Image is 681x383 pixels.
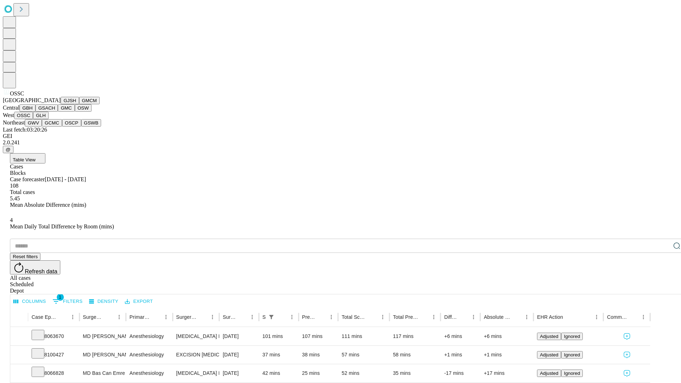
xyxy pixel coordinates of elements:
button: Sort [151,312,161,322]
button: Ignored [561,351,583,359]
button: GSACH [35,104,58,112]
button: Show filters [266,312,276,322]
span: Refresh data [25,268,57,274]
span: Northeast [3,120,25,126]
button: Show filters [51,296,84,307]
div: Total Predicted Duration [393,314,419,320]
div: +6 mins [484,327,530,345]
span: Mean Absolute Difference (mins) [10,202,86,208]
button: Menu [326,312,336,322]
div: -17 mins [444,364,477,382]
span: [DATE] - [DATE] [45,176,86,182]
button: Export [123,296,155,307]
button: Ignored [561,333,583,340]
div: [DATE] [223,364,255,382]
span: Reset filters [13,254,38,259]
button: Menu [469,312,478,322]
button: Sort [459,312,469,322]
div: 1 active filter [266,312,276,322]
button: Ignored [561,370,583,377]
span: Adjusted [540,334,558,339]
button: Adjusted [537,370,561,377]
button: Expand [14,367,24,380]
div: 25 mins [302,364,335,382]
div: Anesthesiology [129,327,169,345]
div: 57 mins [342,346,386,364]
button: Menu [161,312,171,322]
div: Scheduled In Room Duration [262,314,266,320]
span: Adjusted [540,371,558,376]
button: Menu [592,312,602,322]
button: GMC [58,104,74,112]
div: 8100427 [32,346,76,364]
button: Menu [207,312,217,322]
div: Case Epic Id [32,314,57,320]
div: Anesthesiology [129,364,169,382]
div: 8063670 [32,327,76,345]
span: Central [3,105,20,111]
button: Sort [237,312,247,322]
div: Primary Service [129,314,150,320]
button: Adjusted [537,333,561,340]
span: 4 [10,217,13,223]
button: Expand [14,331,24,343]
div: Difference [444,314,458,320]
button: Select columns [12,296,48,307]
button: GLH [33,112,48,119]
button: GJSH [61,97,79,104]
div: [MEDICAL_DATA] RELEASE [176,364,216,382]
button: Menu [378,312,388,322]
span: [GEOGRAPHIC_DATA] [3,97,61,103]
div: Surgery Name [176,314,197,320]
span: Ignored [564,371,580,376]
div: 111 mins [342,327,386,345]
button: Menu [429,312,439,322]
button: GCMC [42,119,62,127]
span: Case forecaster [10,176,45,182]
div: EHR Action [537,314,563,320]
button: GMCM [79,97,100,104]
div: EXCISION [MEDICAL_DATA] LESION EXCEPT [MEDICAL_DATA] TRUNK ETC 4 PLUS CM [176,346,216,364]
div: Total Scheduled Duration [342,314,367,320]
div: +1 mins [444,346,477,364]
button: Sort [316,312,326,322]
button: Refresh data [10,260,60,274]
div: 101 mins [262,327,295,345]
button: Adjusted [537,351,561,359]
button: Density [87,296,120,307]
button: Reset filters [10,253,40,260]
span: Ignored [564,334,580,339]
div: Anesthesiology [129,346,169,364]
div: Surgeon Name [83,314,104,320]
div: +1 mins [484,346,530,364]
div: 52 mins [342,364,386,382]
div: 107 mins [302,327,335,345]
span: @ [6,147,11,152]
button: Menu [638,312,648,322]
div: 8066828 [32,364,76,382]
button: Menu [522,312,532,322]
div: 58 mins [393,346,437,364]
span: Ignored [564,352,580,357]
button: Sort [58,312,68,322]
span: West [3,112,14,118]
div: MD [PERSON_NAME] [PERSON_NAME] Md [83,327,122,345]
button: Sort [512,312,522,322]
button: Menu [247,312,257,322]
div: [DATE] [223,327,255,345]
button: GWV [25,119,42,127]
button: Menu [114,312,124,322]
button: Sort [277,312,287,322]
div: +6 mins [444,327,477,345]
span: 1 [57,294,64,301]
button: GBH [20,104,35,112]
div: +17 mins [484,364,530,382]
button: Expand [14,349,24,361]
button: OSW [75,104,92,112]
button: OSCP [62,119,81,127]
div: [DATE] [223,346,255,364]
span: Adjusted [540,352,558,357]
span: OSSC [10,90,24,96]
span: Table View [13,157,35,162]
span: 5.45 [10,195,20,201]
